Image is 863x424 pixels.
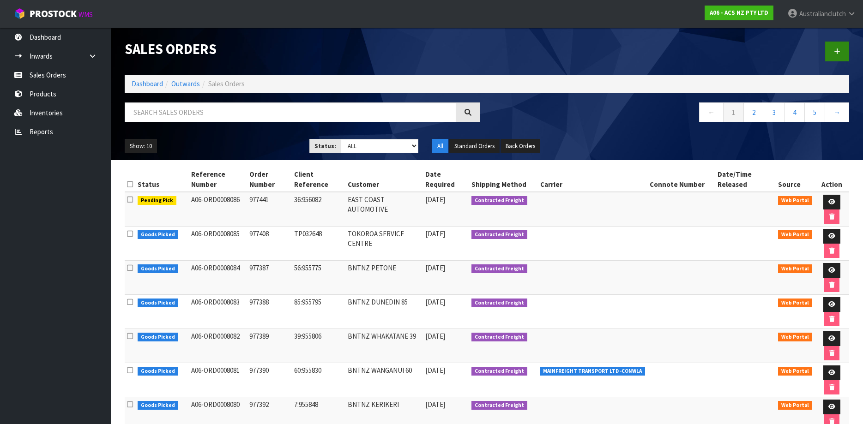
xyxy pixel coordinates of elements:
th: Connote Number [647,167,715,192]
span: Web Portal [778,230,812,239]
td: A06-ORD0008083 [189,295,247,329]
td: 56:955775 [292,261,345,295]
td: 85:955795 [292,295,345,329]
span: Goods Picked [138,299,178,308]
th: Reference Number [189,167,247,192]
span: Contracted Freight [471,333,527,342]
span: MAINFREIGHT TRANSPORT LTD -CONWLA [540,367,646,376]
td: 977387 [247,261,291,295]
th: Date/Time Released [715,167,776,192]
a: ← [699,102,724,122]
span: Contracted Freight [471,299,527,308]
nav: Page navigation [494,102,850,125]
td: A06-ORD0008084 [189,261,247,295]
span: [DATE] [425,298,445,306]
span: [DATE] [425,366,445,375]
span: Goods Picked [138,230,178,239]
button: Show: 10 [125,139,157,154]
th: Shipping Method [469,167,538,192]
td: 977408 [247,227,291,261]
th: Source [776,167,815,192]
td: TP032648 [292,227,345,261]
span: [DATE] [425,229,445,238]
td: 977390 [247,363,291,397]
td: BNTNZ WANGANUI 60 [345,363,423,397]
th: Carrier [538,167,648,192]
span: Goods Picked [138,367,178,376]
th: Status [135,167,189,192]
a: Dashboard [132,79,163,88]
td: BNTNZ PETONE [345,261,423,295]
a: 1 [723,102,744,122]
span: Web Portal [778,196,812,205]
span: Web Portal [778,264,812,274]
strong: Status: [314,142,336,150]
a: 4 [784,102,805,122]
span: Contracted Freight [471,367,527,376]
a: 5 [804,102,825,122]
span: Contracted Freight [471,401,527,410]
span: Pending Pick [138,196,176,205]
td: 60:955830 [292,363,345,397]
th: Customer [345,167,423,192]
td: A06-ORD0008086 [189,192,247,227]
span: Contracted Freight [471,264,527,274]
td: TOKOROA SERVICE CENTRE [345,227,423,261]
th: Client Reference [292,167,345,192]
th: Order Number [247,167,291,192]
span: Web Portal [778,333,812,342]
span: [DATE] [425,332,445,340]
button: Standard Orders [449,139,500,154]
td: 977441 [247,192,291,227]
td: 36:956082 [292,192,345,227]
span: ProStock [30,8,77,20]
a: → [825,102,849,122]
td: 977389 [247,329,291,363]
span: [DATE] [425,195,445,204]
td: BNTNZ WHAKATANE 39 [345,329,423,363]
a: Outwards [171,79,200,88]
span: Sales Orders [208,79,245,88]
td: A06-ORD0008081 [189,363,247,397]
td: A06-ORD0008085 [189,227,247,261]
span: Australianclutch [799,9,846,18]
input: Search sales orders [125,102,456,122]
span: Goods Picked [138,401,178,410]
span: Web Portal [778,367,812,376]
span: [DATE] [425,263,445,272]
strong: A06 - ACS NZ PTY LTD [710,9,768,17]
span: Web Portal [778,401,812,410]
img: cube-alt.png [14,8,25,19]
td: EAST COAST AUTOMOTIVE [345,192,423,227]
th: Action [815,167,849,192]
td: 977388 [247,295,291,329]
td: A06-ORD0008082 [189,329,247,363]
span: Contracted Freight [471,196,527,205]
a: 2 [743,102,764,122]
span: [DATE] [425,400,445,409]
button: All [432,139,448,154]
th: Date Required [423,167,469,192]
span: Goods Picked [138,333,178,342]
h1: Sales Orders [125,42,480,57]
a: 3 [764,102,785,122]
button: Back Orders [501,139,540,154]
span: Contracted Freight [471,230,527,239]
span: Goods Picked [138,264,178,274]
td: BNTNZ DUNEDIN 85 [345,295,423,329]
span: Web Portal [778,299,812,308]
small: WMS [78,10,93,19]
td: 39:955806 [292,329,345,363]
